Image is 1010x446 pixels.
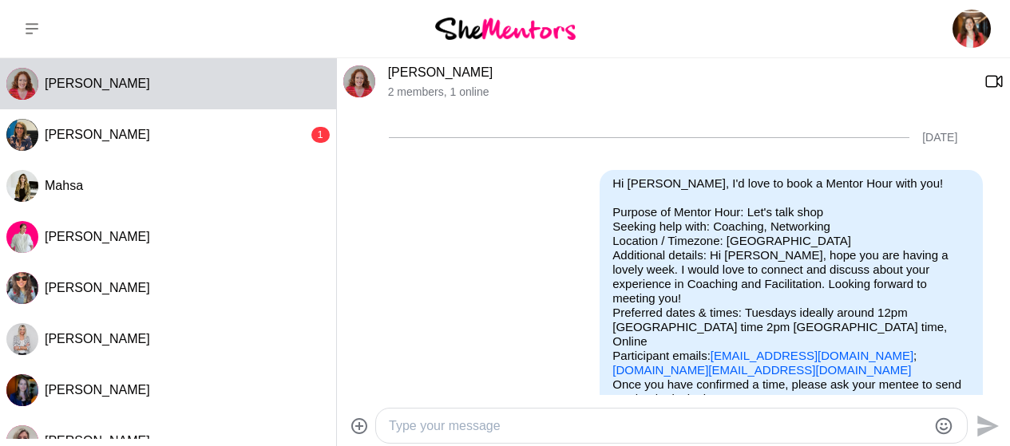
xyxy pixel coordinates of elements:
img: Carolina Portugal [953,10,991,48]
div: 1 [311,127,330,143]
img: K [6,272,38,304]
a: [DOMAIN_NAME][EMAIL_ADDRESS][DOMAIN_NAME] [612,363,911,377]
a: [EMAIL_ADDRESS][DOMAIN_NAME] [711,349,913,362]
div: [DATE] [922,131,957,144]
span: [PERSON_NAME] [45,77,150,90]
img: L [6,374,38,406]
span: [PERSON_NAME] [45,230,150,243]
span: [PERSON_NAME] [45,383,150,397]
img: H [6,323,38,355]
div: Kate Vertsonis [6,119,38,151]
button: Emoji picker [934,416,953,436]
div: Carmel Murphy [6,68,38,100]
p: Purpose of Mentor Hour: Let's talk shop Seeking help with: Coaching, Networking Location / Timezo... [612,205,970,377]
span: [PERSON_NAME] [45,281,150,294]
img: C [343,65,375,97]
a: [PERSON_NAME] [388,65,493,79]
p: 2 members , 1 online [388,85,972,99]
div: Karla [6,272,38,304]
button: Send [968,408,1004,444]
span: Mahsa [45,179,83,192]
span: [PERSON_NAME] [45,332,150,345]
img: C [6,68,38,100]
div: Hayley Scott [6,323,38,355]
textarea: Type your message [389,416,927,436]
p: Hi [PERSON_NAME], I'd love to book a Mentor Hour with you! [612,176,970,191]
img: K [6,119,38,151]
span: [PERSON_NAME] [45,128,150,141]
img: L [6,221,38,253]
div: Mahsa [6,170,38,202]
div: Lisa [6,374,38,406]
div: Lauren Purse [6,221,38,253]
img: M [6,170,38,202]
img: She Mentors Logo [435,18,576,39]
p: Once you have confirmed a time, please ask your mentee to send a calendar invitation. [612,377,970,406]
div: Carmel Murphy [343,65,375,97]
